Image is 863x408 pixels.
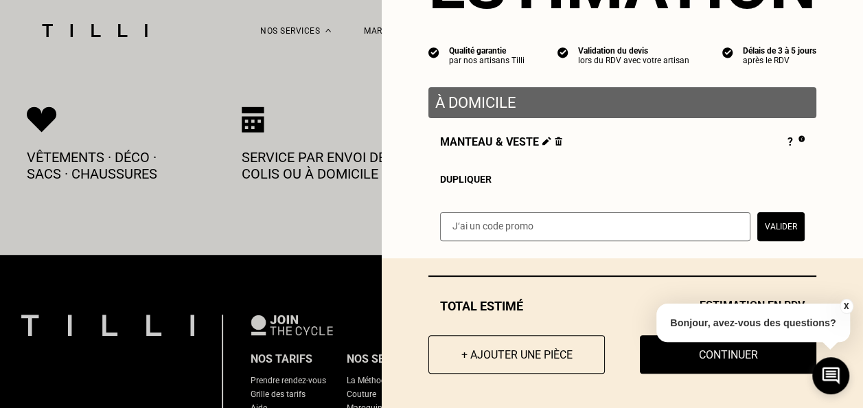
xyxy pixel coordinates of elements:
button: X [839,299,853,314]
button: + Ajouter une pièce [428,335,605,374]
div: après le RDV [743,56,816,65]
img: icon list info [722,46,733,58]
button: Continuer [640,335,816,374]
img: Supprimer [555,137,562,146]
div: par nos artisans Tilli [449,56,525,65]
div: lors du RDV avec votre artisan [578,56,689,65]
input: J‘ai un code promo [440,212,750,241]
div: Validation du devis [578,46,689,56]
div: ? [787,135,805,150]
span: Manteau & veste [440,135,562,150]
div: Total estimé [428,299,816,313]
div: Qualité garantie [449,46,525,56]
img: Pourquoi le prix est indéfini ? [798,135,805,142]
img: icon list info [428,46,439,58]
button: Valider [757,212,805,241]
div: Délais de 3 à 5 jours [743,46,816,56]
img: icon list info [557,46,568,58]
img: Éditer [542,137,551,146]
p: À domicile [435,94,809,111]
p: Bonjour, avez-vous des questions? [656,304,850,342]
div: Dupliquer [440,174,805,185]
